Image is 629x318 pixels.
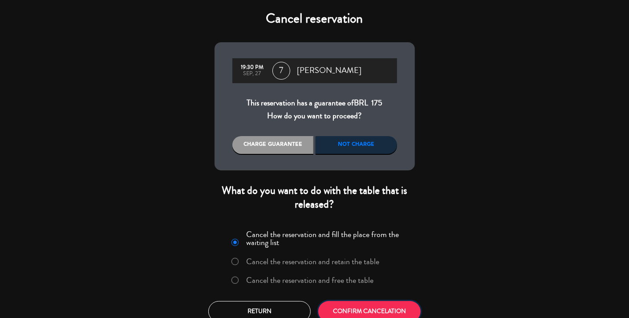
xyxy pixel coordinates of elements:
[297,64,362,77] span: [PERSON_NAME]
[232,97,397,123] div: This reservation has a guarantee of How do you want to proceed?
[371,97,382,109] span: 175
[354,97,368,109] span: BRL
[246,230,409,246] label: Cancel the reservation and fill the place from the waiting list
[237,71,268,77] div: Sep, 27
[215,11,415,27] h4: Cancel reservation
[246,258,379,266] label: Cancel the reservation and retain the table
[215,184,415,211] div: What do you want to do with the table that is released?
[246,276,373,284] label: Cancel the reservation and free the table
[316,136,397,154] div: Not charge
[232,136,314,154] div: Charge guarantee
[272,62,290,80] span: 7
[237,64,268,71] div: 19:30 PM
